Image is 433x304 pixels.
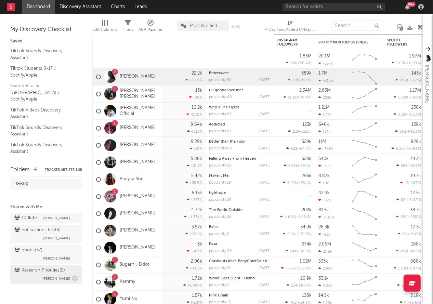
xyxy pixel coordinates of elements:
a: Better than the Floor [209,140,246,144]
div: +1.33k % [184,215,202,219]
span: [PERSON_NAME] [43,234,70,242]
div: 21.9k [318,249,332,254]
a: Ballet [209,225,219,229]
div: My Discovery Checklist [10,26,82,34]
span: -5.53 % [408,113,420,117]
div: ( ) [395,78,421,82]
div: [DATE] [259,95,271,99]
span: -3.67 % [408,79,420,82]
div: 20.1M [318,54,330,58]
div: [DATE] [259,181,271,185]
div: popularity: 2 [209,283,229,287]
div: -10 % [190,146,202,151]
div: +213 % [187,129,202,134]
div: -979 [318,198,331,202]
div: +257 % [187,198,202,202]
a: [PERSON_NAME] [120,125,155,131]
div: [DATE] [259,164,271,168]
span: -64.7 % [298,147,311,151]
div: [PERSON_NAME] [423,65,431,105]
div: ( ) [283,232,312,236]
a: [PERSON_NAME] [120,194,155,199]
div: 13k [195,88,202,93]
div: ( ) [400,181,421,185]
div: 79.2k [410,157,421,161]
div: 14.5k [318,293,329,298]
a: [PERSON_NAME] Official [120,105,158,117]
span: +39.5 % [298,233,311,236]
button: Tracked Artists(118) [45,168,82,172]
div: 10.2k [192,105,202,110]
span: 998 [400,79,407,82]
button: 99+ [405,4,410,10]
span: 12k [290,62,296,65]
div: -346k [318,147,333,151]
div: ( ) [396,198,421,202]
div: 389k [301,71,312,76]
div: popularity: 63 [209,113,232,116]
div: +41.2 % [186,266,202,270]
div: 374k [302,242,312,247]
svg: Chart title [349,154,380,171]
div: [DATE] [259,198,271,202]
div: [DATE] [259,147,271,150]
a: Search Virality [GEOGRAPHIC_DATA] / Spotify/Apple [10,82,75,103]
div: 123k [302,122,312,127]
svg: Chart title [349,120,380,137]
div: 138k [302,293,312,298]
div: 11M [318,140,326,144]
div: 829k [411,140,421,144]
div: popularity: 24 [209,198,232,202]
div: 1.7M [318,71,328,76]
div: Who’s The Flyest [209,106,271,109]
div: 3k [197,242,202,247]
a: Falling Away From Heaven [209,157,256,161]
span: +195 % [299,79,311,82]
div: ( ) [287,283,312,288]
div: ( ) [396,163,421,168]
div: Better than the Floor [209,140,271,144]
a: [PERSON_NAME] [120,142,155,148]
div: 1.57k [192,293,202,298]
span: 20 [402,284,406,288]
div: 668k [410,259,421,264]
div: ( ) [286,249,312,253]
span: 2.81k [287,233,297,236]
div: Research Priorities ( 9 ) [14,266,65,275]
div: 5.86k [191,157,202,161]
div: [DATE] [259,130,271,133]
a: TikTok Sounds Discovery Assistant [10,124,75,138]
span: -2.22k [286,267,297,270]
div: A&R Pipeline [139,26,162,34]
div: -81.5k [318,78,334,83]
span: 88 [401,198,406,202]
span: 569 [401,164,408,168]
div: 1.02M [300,259,312,264]
div: 528k [302,157,312,161]
div: popularity: 49 [209,249,232,253]
span: [PERSON_NAME] [43,254,70,263]
div: ( ) [286,146,312,151]
span: +6.02 % [407,198,420,202]
span: -167 % [409,181,420,185]
a: Make it Me [209,174,228,178]
div: The World Outside [209,208,271,212]
span: 5.42k [287,181,297,185]
div: ( ) [396,215,421,219]
svg: Chart title [349,103,380,120]
div: 2.34M [299,88,312,93]
a: Who’s The Flyest [209,106,239,109]
div: [DATE] [259,266,271,270]
span: Most Notified [190,24,217,28]
div: -14.3 % [187,249,202,253]
div: 3.57k [192,225,202,229]
a: phonk(37)[PERSON_NAME] [10,245,82,264]
span: +268 % [408,215,420,219]
a: Bittersweet [209,71,229,75]
div: popularity: 0 [209,232,229,236]
div: 81.5k [318,208,329,212]
a: TikTok Videos Discovery Assistant [10,106,75,120]
a: Sugarhill Ddot [120,262,149,268]
div: 2.83M [318,88,331,93]
div: -138 [318,232,331,237]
